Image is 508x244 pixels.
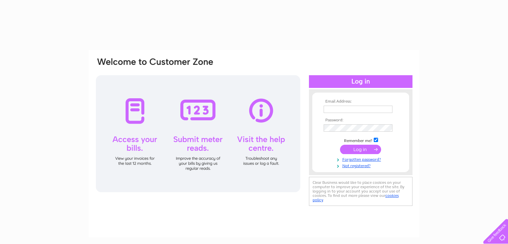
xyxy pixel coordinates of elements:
a: Not registered? [324,162,399,168]
div: Clear Business would like to place cookies on your computer to improve your experience of the sit... [309,177,412,206]
th: Password: [322,118,399,123]
a: Forgotten password? [324,156,399,162]
input: Submit [340,145,381,154]
th: Email Address: [322,99,399,104]
a: cookies policy [313,193,399,202]
td: Remember me? [322,137,399,143]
